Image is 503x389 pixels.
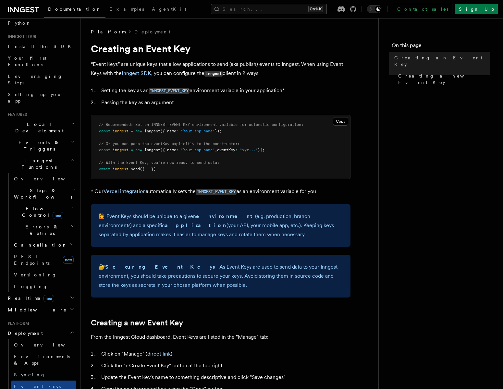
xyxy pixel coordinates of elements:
strong: environment [196,213,255,219]
span: .send [129,167,140,171]
h1: Creating an Event Key [91,43,350,55]
span: Cancellation [11,242,67,248]
a: Overview [11,339,76,351]
a: Contact sales [393,4,452,14]
li: Click the "+ Create Event Key" button at the top right [99,361,350,370]
span: Leveraging Steps [8,74,63,85]
span: }); [258,148,265,152]
button: Cancellation [11,239,76,251]
button: Search...Ctrl+K [211,4,327,14]
span: Install the SDK [8,44,75,49]
a: INNGEST_EVENT_KEY [196,188,237,194]
span: Environments & Apps [14,354,70,366]
span: Documentation [48,6,102,12]
a: Overview [11,173,76,185]
a: Inngest SDK [122,70,151,76]
a: Install the SDK [5,41,76,52]
span: Steps & Workflows [11,187,72,200]
span: Inngest [144,148,160,152]
p: * Our automatically sets the as an environment variable for you [91,187,350,196]
span: // With the Event Key, you're now ready to send data: [99,160,219,165]
span: Deployment [5,330,43,336]
span: : [176,129,178,133]
span: Event keys [14,384,61,389]
span: ({ [140,167,144,171]
span: ... [144,167,151,171]
span: ({ name [160,148,176,152]
a: Environments & Apps [11,351,76,369]
span: new [135,148,142,152]
span: Local Development [5,121,71,134]
span: new [43,295,54,302]
code: Inngest [204,71,223,77]
span: AgentKit [152,6,186,12]
li: Update the Event Key's name to something descriptive and click "Save changes" [99,373,350,382]
p: 🙋 Event Keys should be unique to a given (e.g. production, branch environments) and a specific (y... [99,212,343,239]
button: Errors & Retries [11,221,76,239]
li: Setting the key as an environment variable in your application* [99,86,350,95]
span: Platform [5,321,29,326]
span: = [131,129,133,133]
button: Deployment [5,327,76,339]
a: INNGEST_EVENT_KEY [149,87,190,93]
span: Overview [14,342,81,347]
code: INNGEST_EVENT_KEY [149,88,190,94]
span: Syncing [14,372,45,377]
span: // Recommended: Set an INNGEST_EVENT_KEY environment variable for automatic configuration: [99,122,303,127]
span: Flow Control [11,205,71,218]
button: Toggle dark mode [367,5,382,13]
span: Versioning [14,272,57,277]
span: ({ name [160,129,176,133]
p: “Event Keys” are unique keys that allow applications to send (aka publish) events to Inngest. Whe... [91,60,350,78]
span: Inngest tour [5,34,36,39]
a: Deployment [134,29,170,35]
span: eventKey [217,148,235,152]
span: : [176,148,178,152]
span: Creating an Event Key [394,55,490,67]
h4: On this page [392,42,490,52]
button: Inngest Functions [5,155,76,173]
span: , [215,148,217,152]
strong: Securing Event Keys [105,264,216,270]
span: Middleware [5,307,67,313]
a: Leveraging Steps [5,70,76,89]
span: }) [151,167,156,171]
a: Creating a new Event Key [396,70,490,88]
a: Logging [11,281,76,292]
button: Flow Controlnew [11,203,76,221]
button: Middleware [5,304,76,316]
a: Vercel integration [104,188,146,194]
span: Features [5,112,27,117]
span: Realtime [5,295,54,301]
button: Steps & Workflows [11,185,76,203]
span: Events & Triggers [5,139,71,152]
span: const [99,148,110,152]
span: "Your app name" [181,148,215,152]
kbd: Ctrl+K [308,6,323,12]
a: Examples [105,2,148,18]
a: Creating an Event Key [392,52,490,70]
span: new [63,256,74,264]
span: Setting up your app [8,92,64,103]
span: }); [215,129,222,133]
span: Overview [14,176,81,181]
span: // Or you can pass the eventKey explicitly to the constructor: [99,141,240,146]
span: Logging [14,284,48,289]
a: Documentation [44,2,105,18]
span: Platform [91,29,125,35]
button: Realtimenew [5,292,76,304]
span: Errors & Retries [11,224,70,237]
a: Syncing [11,369,76,381]
p: 🔐 - As Event Keys are used to send data to your Inngest environment, you should take precautions ... [99,262,343,290]
span: inngest [113,167,129,171]
strong: application [165,222,227,228]
button: Local Development [5,118,76,137]
span: Inngest Functions [5,157,70,170]
span: Your first Functions [8,55,46,67]
a: direct link [147,351,171,357]
a: Versioning [11,269,76,281]
a: AgentKit [148,2,190,18]
span: new [53,212,63,219]
span: inngest [113,148,129,152]
a: Setting up your app [5,89,76,107]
